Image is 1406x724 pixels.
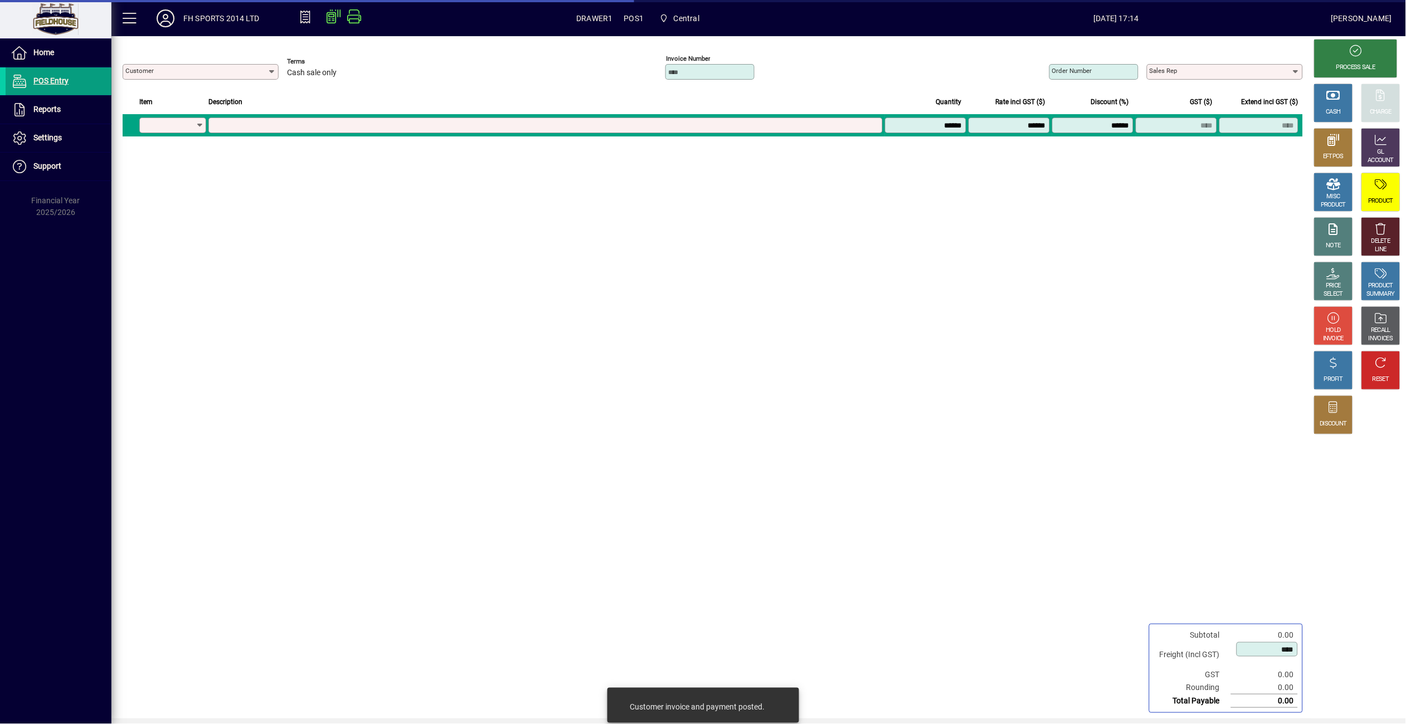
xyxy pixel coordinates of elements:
[1326,108,1341,116] div: CASH
[33,48,54,57] span: Home
[208,96,242,108] span: Description
[996,96,1045,108] span: Rate incl GST ($)
[1331,9,1392,27] div: [PERSON_NAME]
[6,153,111,180] a: Support
[1368,156,1394,165] div: ACCOUNT
[1324,290,1344,299] div: SELECT
[1336,63,1375,72] div: PROCESS SALE
[1154,668,1231,681] td: GST
[1371,326,1391,335] div: RECALL
[287,58,354,65] span: Terms
[33,162,61,170] span: Support
[1154,642,1231,668] td: Freight (Incl GST)
[33,105,61,114] span: Reports
[1052,67,1092,75] mat-label: Order number
[666,55,711,62] mat-label: Invoice number
[1324,375,1343,384] div: PROFIT
[33,76,69,85] span: POS Entry
[1231,629,1298,642] td: 0.00
[1367,290,1395,299] div: SUMMARY
[148,8,183,28] button: Profile
[6,39,111,67] a: Home
[1378,148,1385,156] div: GL
[902,9,1331,27] span: [DATE] 17:14
[33,133,62,142] span: Settings
[1368,282,1393,290] div: PRODUCT
[655,8,704,28] span: Central
[1231,681,1298,694] td: 0.00
[1369,335,1393,343] div: INVOICES
[1373,375,1389,384] div: RESET
[1371,237,1390,246] div: DELETE
[139,96,153,108] span: Item
[1154,694,1231,708] td: Total Payable
[1231,694,1298,708] td: 0.00
[1150,67,1178,75] mat-label: Sales rep
[1368,197,1393,206] div: PRODUCT
[1327,193,1340,201] div: MISC
[576,9,612,27] span: DRAWER1
[1370,108,1392,116] div: CHARGE
[6,124,111,152] a: Settings
[674,9,699,27] span: Central
[6,96,111,124] a: Reports
[1190,96,1213,108] span: GST ($)
[1326,326,1341,335] div: HOLD
[125,67,154,75] mat-label: Customer
[1321,201,1346,209] div: PRODUCT
[1091,96,1129,108] span: Discount (%)
[1320,420,1347,428] div: DISCOUNT
[1231,668,1298,681] td: 0.00
[1324,153,1344,161] div: EFTPOS
[183,9,259,27] div: FH SPORTS 2014 LTD
[1326,242,1341,250] div: NOTE
[1326,282,1341,290] div: PRICE
[287,69,337,77] span: Cash sale only
[1242,96,1298,108] span: Extend incl GST ($)
[936,96,962,108] span: Quantity
[624,9,644,27] span: POS1
[630,701,765,712] div: Customer invoice and payment posted.
[1154,629,1231,642] td: Subtotal
[1154,681,1231,694] td: Rounding
[1323,335,1344,343] div: INVOICE
[1375,246,1386,254] div: LINE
